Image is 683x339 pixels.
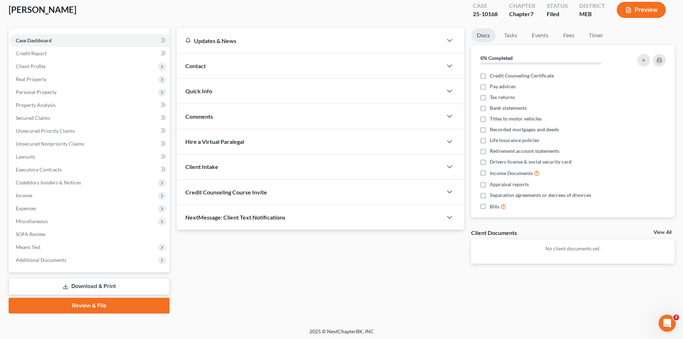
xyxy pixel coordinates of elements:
span: Comments [185,113,213,120]
span: Credit Counseling Course Invite [185,189,267,196]
span: Additional Documents [16,257,66,263]
span: Means Test [16,244,41,250]
div: District [579,2,605,10]
span: Contact [185,62,206,69]
span: Tax returns [490,94,515,101]
span: Property Analysis [16,102,56,108]
div: Updates & News [185,37,434,44]
a: Unsecured Nonpriority Claims [10,137,170,150]
span: Miscellaneous [16,218,48,224]
a: Secured Claims [10,112,170,124]
a: Timer [583,28,609,42]
a: Fees [557,28,580,42]
span: Drivers license & social security card [490,158,571,165]
span: Income Documents [490,170,533,177]
a: Unsecured Priority Claims [10,124,170,137]
a: Credit Report [10,47,170,60]
div: Client Documents [471,229,517,236]
span: [PERSON_NAME] [9,4,76,15]
span: Bills [490,203,499,210]
div: MEB [579,10,605,18]
iframe: Intercom live chat [659,315,676,332]
span: Client Intake [185,163,218,170]
a: Docs [471,28,495,42]
span: Separation agreements or decrees of divorces [490,192,591,199]
span: Income [16,192,32,198]
span: SOFA Review [16,231,46,237]
div: Chapter [509,10,535,18]
a: Download & Print [9,278,170,295]
span: Titles to motor vehicles [490,115,542,122]
span: 2 [673,315,679,320]
span: Executory Contracts [16,166,62,173]
a: Events [526,28,554,42]
a: Executory Contracts [10,163,170,176]
a: Tasks [498,28,523,42]
span: Codebtors Insiders & Notices [16,179,81,185]
span: Retirement account statements [490,147,559,155]
a: View All [654,230,672,235]
button: Preview [617,2,666,18]
span: Credit Counseling Certificate [490,72,554,79]
div: Filed [547,10,568,18]
span: Case Dashboard [16,37,52,43]
span: 7 [530,10,533,17]
div: Case [473,2,498,10]
span: Quick Info [185,88,212,94]
div: Status [547,2,568,10]
div: 25-10168 [473,10,498,18]
span: Bank statements [490,104,527,112]
span: Expenses [16,205,36,211]
a: Case Dashboard [10,34,170,47]
a: SOFA Review [10,228,170,241]
span: NextMessage: Client Text Notifications [185,214,285,221]
strong: 0% Completed [480,55,513,61]
span: Secured Claims [16,115,50,121]
span: Recorded mortgages and deeds [490,126,559,133]
span: Life insurance policies [490,137,539,144]
div: Chapter [509,2,535,10]
span: Hire a Virtual Paralegal [185,138,244,145]
span: Appraisal reports [490,181,529,188]
span: Lawsuits [16,154,35,160]
span: Credit Report [16,50,47,56]
a: Property Analysis [10,99,170,112]
span: Personal Property [16,89,57,95]
span: Unsecured Priority Claims [16,128,75,134]
a: Review & File [9,298,170,314]
p: No client documents yet. [477,245,669,252]
a: Lawsuits [10,150,170,163]
span: Real Property [16,76,47,82]
span: Unsecured Nonpriority Claims [16,141,84,147]
span: Pay advices [490,83,516,90]
span: Client Profile [16,63,46,69]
